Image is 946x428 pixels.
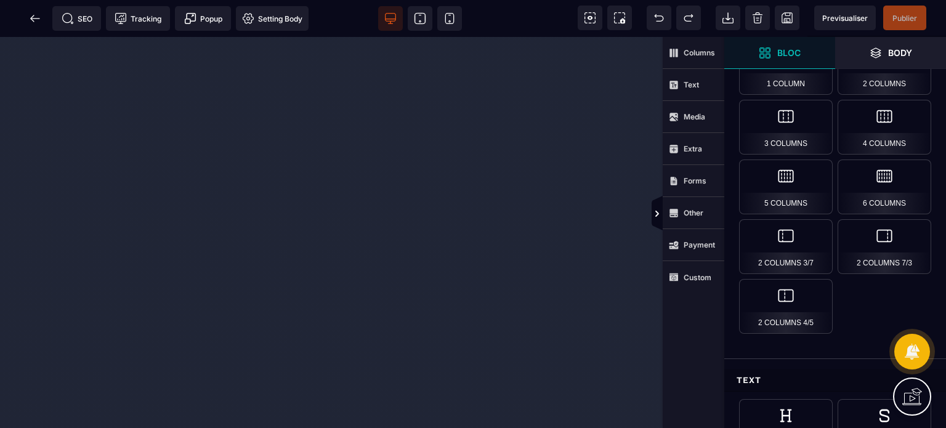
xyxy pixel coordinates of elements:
span: SEO [62,12,92,25]
strong: Other [684,208,703,217]
div: 3 Columns [739,100,833,155]
div: 5 Columns [739,159,833,214]
strong: Forms [684,176,706,185]
div: 6 Columns [838,159,931,214]
div: 4 Columns [838,100,931,155]
span: View components [578,6,602,30]
span: Tracking [115,12,161,25]
span: Publier [892,14,917,23]
span: Open Blocks [724,37,835,69]
strong: Custom [684,273,711,282]
div: 2 Columns 7/3 [838,219,931,274]
span: Popup [184,12,222,25]
strong: Bloc [777,48,801,57]
span: Setting Body [242,12,302,25]
div: 2 Columns 3/7 [739,219,833,274]
span: Preview [814,6,876,30]
strong: Extra [684,144,702,153]
span: Previsualiser [822,14,868,23]
strong: Media [684,112,705,121]
div: Text [724,369,946,392]
strong: Payment [684,240,715,249]
strong: Text [684,80,699,89]
strong: Body [888,48,912,57]
strong: Columns [684,48,715,57]
div: 2 Columns 4/5 [739,279,833,334]
span: Screenshot [607,6,632,30]
span: Open Layer Manager [835,37,946,69]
